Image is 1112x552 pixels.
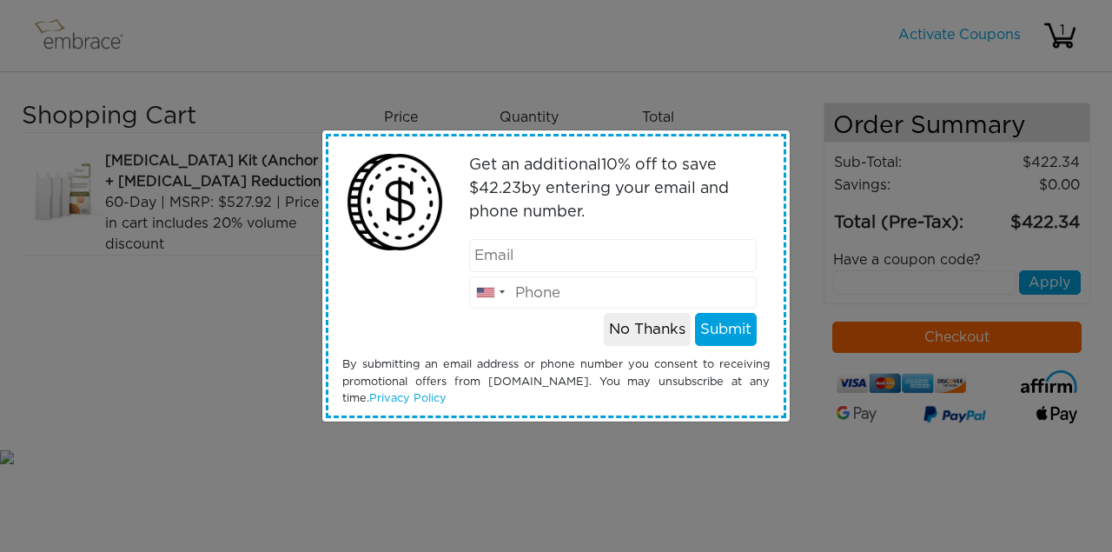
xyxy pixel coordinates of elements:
button: No Thanks [604,313,691,346]
div: By submitting an email address or phone number you consent to receiving promotional offers from [... [329,356,783,407]
input: Phone [469,276,758,309]
span: 42.23 [479,181,521,196]
a: Privacy Policy [369,393,447,404]
img: money2.png [338,145,452,259]
div: United States: +1 [470,277,510,309]
button: Submit [695,313,757,346]
p: Get an additional % off to save $ by entering your email and phone number. [469,154,758,224]
input: Email [469,239,758,272]
span: 10 [601,157,618,173]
